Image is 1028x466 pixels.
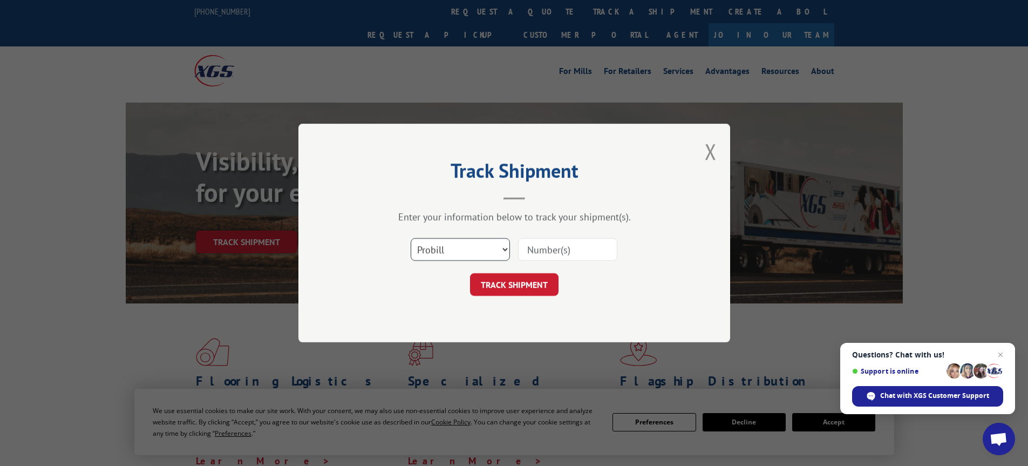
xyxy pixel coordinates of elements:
[852,386,1003,407] div: Chat with XGS Customer Support
[983,423,1015,455] div: Open chat
[880,391,989,401] span: Chat with XGS Customer Support
[352,163,676,184] h2: Track Shipment
[852,367,943,375] span: Support is online
[352,211,676,223] div: Enter your information below to track your shipment(s).
[518,238,617,261] input: Number(s)
[705,137,717,166] button: Close modal
[852,350,1003,359] span: Questions? Chat with us!
[994,348,1007,361] span: Close chat
[470,273,559,296] button: TRACK SHIPMENT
